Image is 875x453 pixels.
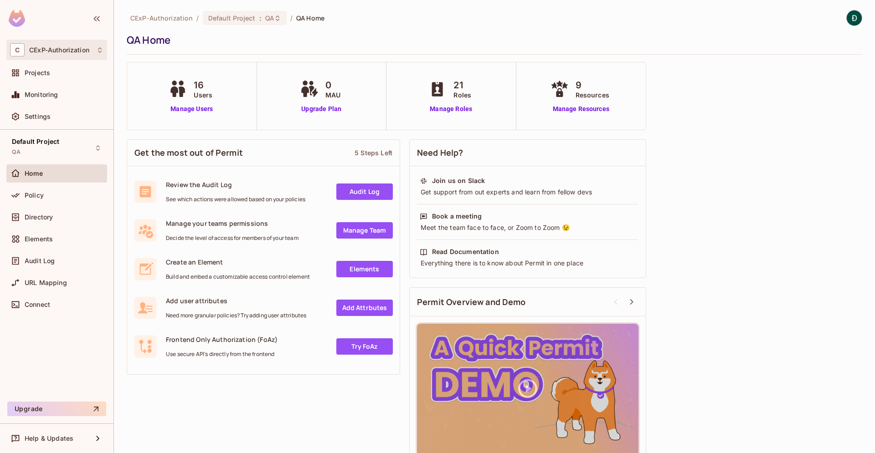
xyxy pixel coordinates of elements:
[290,14,293,22] li: /
[296,14,324,22] span: QA Home
[420,188,636,197] div: Get support from out experts and learn from fellow devs
[29,46,89,54] span: Workspace: CExP-Authorization
[25,91,58,98] span: Monitoring
[325,90,340,100] span: MAU
[130,14,193,22] span: the active workspace
[166,234,299,242] span: Decide the level of access for members of your team
[166,312,306,319] span: Need more granular policies? Try adding user attributes
[166,351,278,358] span: Use secure API's directly from the frontend
[12,138,59,145] span: Default Project
[10,43,25,56] span: C
[453,78,471,92] span: 21
[336,222,393,239] a: Manage Team
[9,10,25,27] img: SReyMgAAAABJRU5ErkJggg==
[298,104,345,114] a: Upgrade Plan
[25,170,43,177] span: Home
[25,113,51,120] span: Settings
[25,214,53,221] span: Directory
[336,300,393,316] a: Add Attrbutes
[25,435,73,442] span: Help & Updates
[336,183,393,200] a: Audit Log
[432,247,499,256] div: Read Documentation
[12,148,21,156] span: QA
[336,338,393,355] a: Try FoAz
[259,15,262,22] span: :
[548,104,614,114] a: Manage Resources
[420,259,636,268] div: Everything there is to know about Permit in one place
[166,219,299,228] span: Manage your teams permissions
[576,78,609,92] span: 9
[25,257,55,265] span: Audit Log
[166,196,305,203] span: See which actions were allowed based on your policies
[25,279,67,286] span: URL Mapping
[166,335,278,344] span: Frontend Only Authorization (FoAz)
[196,14,199,22] li: /
[25,69,50,76] span: Projects
[336,261,393,277] a: Elements
[426,104,476,114] a: Manage Roles
[166,273,310,280] span: Build and embed a customizable access control element
[25,235,53,243] span: Elements
[417,147,463,158] span: Need Help?
[453,90,471,100] span: Roles
[265,14,274,22] span: QA
[166,258,310,266] span: Create an Element
[432,212,482,221] div: Book a meeting
[166,180,305,189] span: Review the Audit Log
[355,148,392,157] div: 5 Steps Left
[847,10,862,25] img: Đình Phú Nguyễn
[7,402,106,416] button: Upgrade
[325,78,340,92] span: 0
[166,104,217,114] a: Manage Users
[166,296,306,305] span: Add user attributes
[432,176,485,185] div: Join us on Slack
[208,14,256,22] span: Default Project
[417,296,526,308] span: Permit Overview and Demo
[25,301,50,308] span: Connect
[420,223,636,232] div: Meet the team face to face, or Zoom to Zoom 😉
[134,147,243,158] span: Get the most out of Permit
[576,90,609,100] span: Resources
[194,78,212,92] span: 16
[127,33,858,47] div: QA Home
[194,90,212,100] span: Users
[25,192,44,199] span: Policy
